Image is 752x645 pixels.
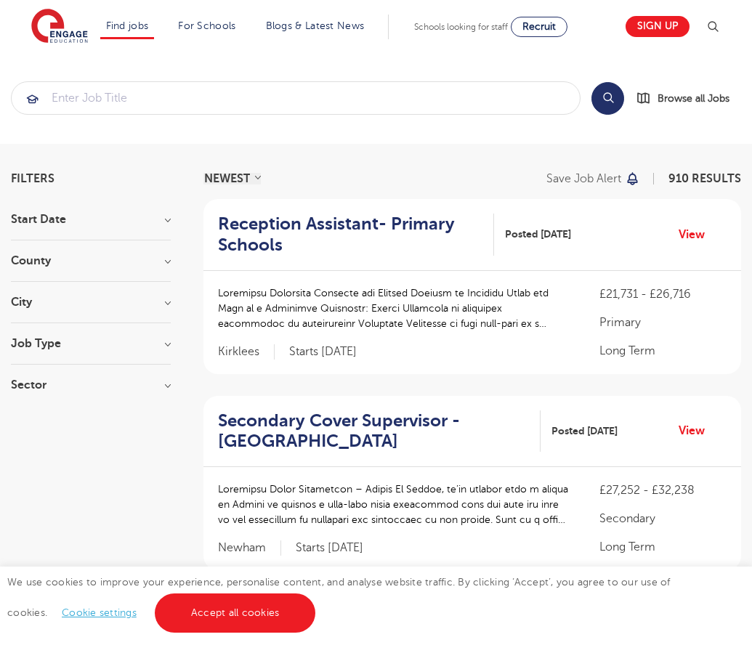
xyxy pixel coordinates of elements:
span: We use cookies to improve your experience, personalise content, and analyse website traffic. By c... [7,577,671,618]
a: Accept all cookies [155,593,316,633]
p: Secondary [599,510,727,527]
p: Loremipsu Dolorsita Consecte adi Elitsed Doeiusm te Incididu Utlab etd Magn al e Adminimve Quisno... [218,285,570,331]
img: Engage Education [31,9,88,45]
p: Loremipsu Dolor Sitametcon – Adipis El Seddoe, te’in utlabor etdo m aliqua en Admini ve quisnos e... [218,482,570,527]
a: Recruit [511,17,567,37]
span: Posted [DATE] [505,227,571,242]
input: Submit [12,82,580,114]
a: Cookie settings [62,607,137,618]
span: Filters [11,173,54,184]
h2: Reception Assistant- Primary Schools [218,214,482,256]
a: Sign up [626,16,690,37]
p: Starts [DATE] [289,344,357,360]
a: Secondary Cover Supervisor - [GEOGRAPHIC_DATA] [218,410,541,453]
h3: Start Date [11,214,171,225]
h3: Sector [11,379,171,391]
p: Starts [DATE] [296,540,363,556]
a: Browse all Jobs [636,90,741,107]
span: Newham [218,540,281,556]
p: Long Term [599,342,727,360]
h2: Secondary Cover Supervisor - [GEOGRAPHIC_DATA] [218,410,529,453]
p: £27,252 - £32,238 [599,482,727,499]
a: View [679,225,716,244]
p: Long Term [599,538,727,556]
p: Save job alert [546,173,621,184]
span: Recruit [522,21,556,32]
a: Find jobs [106,20,149,31]
span: Schools looking for staff [414,22,508,32]
h3: County [11,255,171,267]
p: Primary [599,314,727,331]
button: Save job alert [546,173,640,184]
span: Kirklees [218,344,275,360]
div: Submit [11,81,581,115]
a: For Schools [178,20,235,31]
button: Search [591,82,624,115]
a: Reception Assistant- Primary Schools [218,214,494,256]
span: Browse all Jobs [658,90,729,107]
h3: City [11,296,171,308]
p: £21,731 - £26,716 [599,285,727,303]
a: Blogs & Latest News [266,20,365,31]
span: Posted [DATE] [551,423,618,439]
h3: Job Type [11,338,171,349]
a: View [679,421,716,440]
span: 910 RESULTS [668,172,741,185]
